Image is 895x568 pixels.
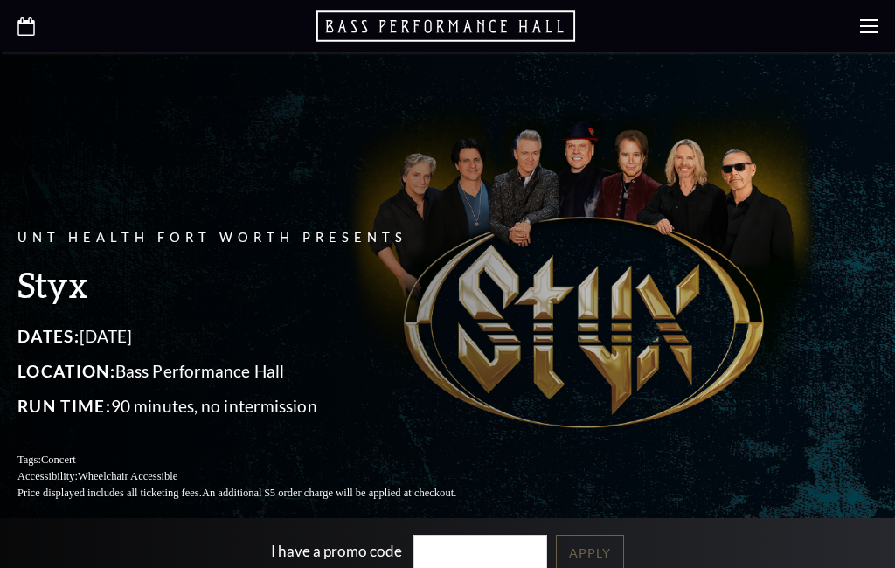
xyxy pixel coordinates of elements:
[17,452,498,468] p: Tags:
[17,485,498,502] p: Price displayed includes all ticketing fees.
[17,361,115,381] span: Location:
[271,542,402,560] label: I have a promo code
[202,487,456,499] span: An additional $5 order charge will be applied at checkout.
[17,468,498,485] p: Accessibility:
[17,396,111,416] span: Run Time:
[17,227,498,249] p: UNT Health Fort Worth Presents
[17,262,498,307] h3: Styx
[41,454,76,466] span: Concert
[78,470,177,482] span: Wheelchair Accessible
[17,322,498,350] p: [DATE]
[17,357,498,385] p: Bass Performance Hall
[17,392,498,420] p: 90 minutes, no intermission
[17,326,80,346] span: Dates:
